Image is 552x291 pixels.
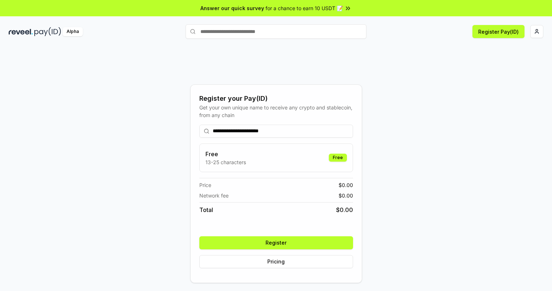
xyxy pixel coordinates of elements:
[199,192,229,199] span: Network fee
[9,27,33,36] img: reveel_dark
[339,192,353,199] span: $ 0.00
[205,150,246,158] h3: Free
[336,205,353,214] span: $ 0.00
[205,158,246,166] p: 13-25 characters
[199,104,353,119] div: Get your own unique name to receive any crypto and stablecoin, from any chain
[200,4,264,12] span: Answer our quick survey
[199,205,213,214] span: Total
[472,25,525,38] button: Register Pay(ID)
[199,255,353,268] button: Pricing
[34,27,61,36] img: pay_id
[199,181,211,189] span: Price
[63,27,83,36] div: Alpha
[199,93,353,104] div: Register your Pay(ID)
[266,4,343,12] span: for a chance to earn 10 USDT 📝
[339,181,353,189] span: $ 0.00
[199,236,353,249] button: Register
[329,154,347,162] div: Free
